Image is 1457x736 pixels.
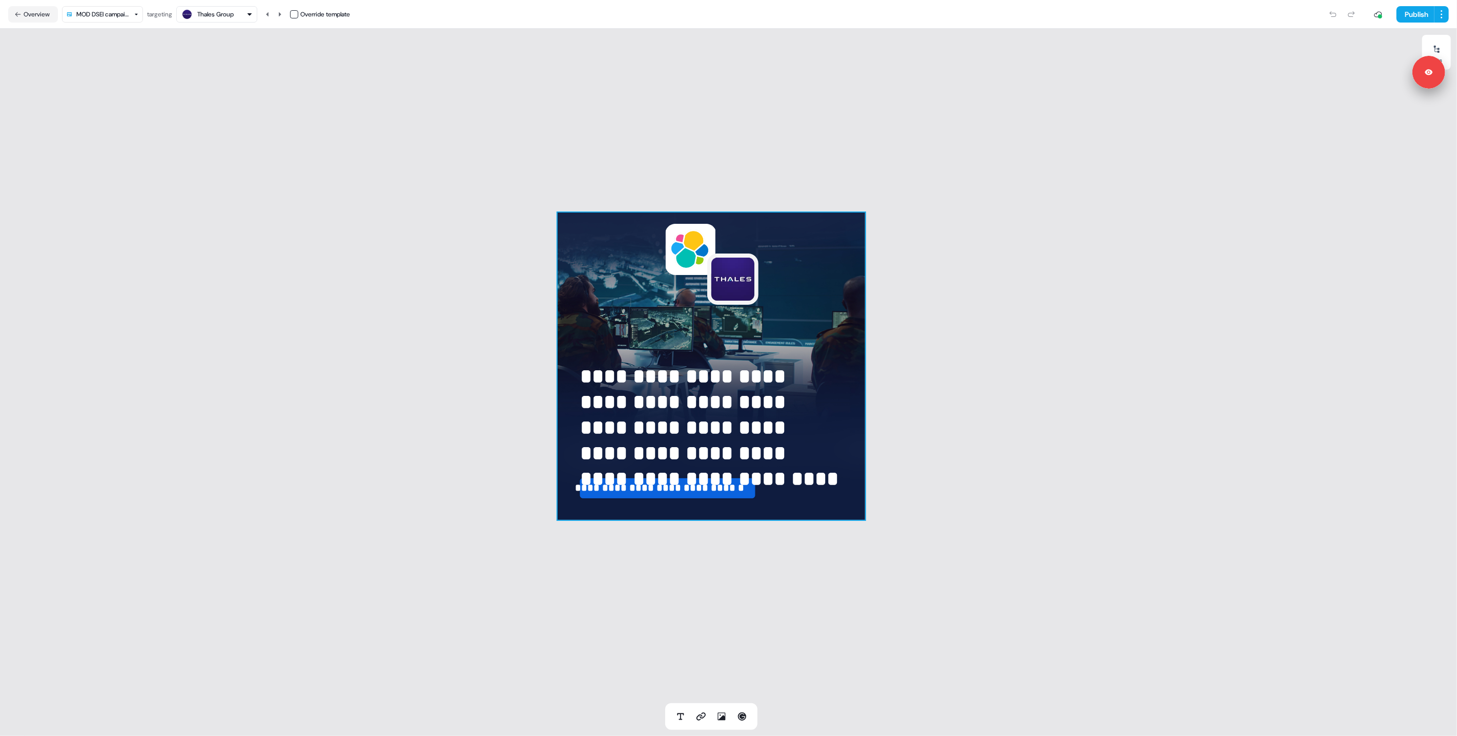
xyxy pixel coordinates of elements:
[176,6,257,23] button: Thales Group
[197,9,234,19] div: Thales Group
[8,6,58,23] button: Overview
[1422,41,1451,64] button: Edits
[76,9,130,19] div: MOD DSEI campaign Banner 4
[147,9,172,19] div: targeting
[300,9,350,19] div: Override template
[1397,6,1434,23] button: Publish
